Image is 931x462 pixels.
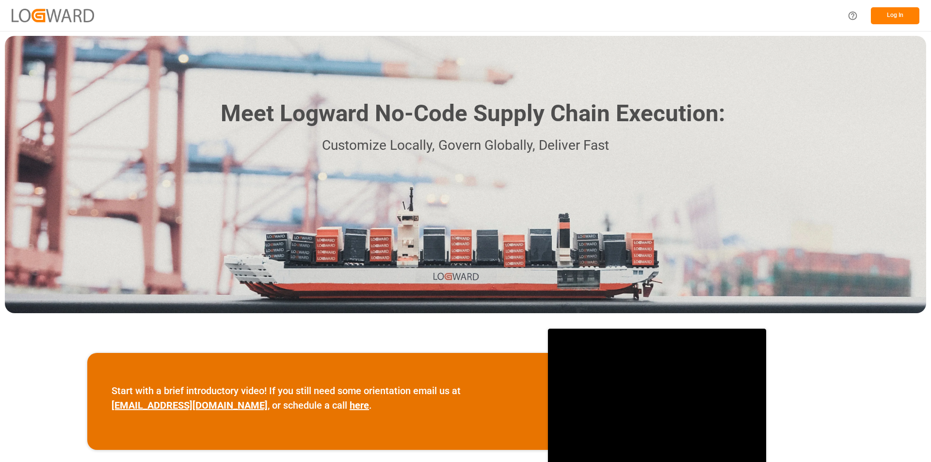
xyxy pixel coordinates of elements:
[12,9,94,22] img: Logward_new_orange.png
[206,135,725,157] p: Customize Locally, Govern Globally, Deliver Fast
[221,96,725,131] h1: Meet Logward No-Code Supply Chain Execution:
[842,5,864,27] button: Help Center
[112,383,524,413] p: Start with a brief introductory video! If you still need some orientation email us at , or schedu...
[112,399,268,411] a: [EMAIL_ADDRESS][DOMAIN_NAME]
[350,399,369,411] a: here
[871,7,919,24] button: Log In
